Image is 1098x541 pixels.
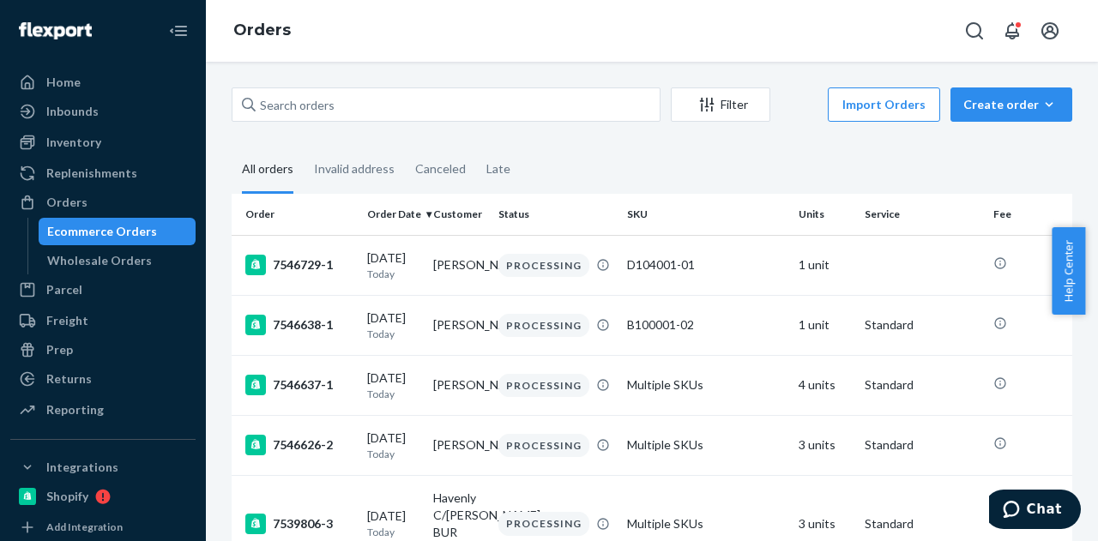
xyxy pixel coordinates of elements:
div: Orders [46,194,87,211]
a: Returns [10,365,196,393]
div: PROCESSING [498,374,589,397]
img: Flexport logo [19,22,92,39]
div: Freight [46,312,88,329]
div: Parcel [46,281,82,298]
a: Wholesale Orders [39,247,196,274]
div: Integrations [46,459,118,476]
td: [PERSON_NAME] [426,415,492,475]
button: Open notifications [995,14,1029,48]
div: 7546626-2 [245,435,353,455]
div: [DATE] [367,430,419,461]
a: Add Integration [10,517,196,538]
div: B100001-02 [627,316,785,334]
th: Status [492,194,620,235]
td: Multiple SKUs [620,355,792,415]
iframe: Opens a widget where you can chat to one of our agents [989,490,1081,532]
td: [PERSON_NAME] [426,235,492,295]
td: 1 unit [792,295,858,355]
th: SKU [620,194,792,235]
div: Replenishments [46,165,137,182]
a: Prep [10,336,196,364]
div: PROCESSING [498,512,589,535]
a: Home [10,69,196,96]
input: Search orders [232,87,661,122]
p: Today [367,387,419,401]
div: Shopify [46,488,88,505]
th: Order [232,194,360,235]
div: [DATE] [367,370,419,401]
button: Integrations [10,454,196,481]
div: Inventory [46,134,101,151]
th: Units [792,194,858,235]
a: Shopify [10,483,196,510]
div: Wholesale Orders [47,252,152,269]
div: Reporting [46,401,104,418]
a: Replenishments [10,159,196,187]
div: PROCESSING [498,254,589,277]
div: Filter [672,96,769,113]
ol: breadcrumbs [220,6,305,56]
th: Service [858,194,986,235]
div: [DATE] [367,249,419,281]
a: Parcel [10,276,196,304]
td: Multiple SKUs [620,415,792,475]
div: D104001-01 [627,256,785,274]
div: Returns [46,370,92,388]
td: 3 units [792,415,858,475]
div: Create order [963,96,1059,113]
a: Freight [10,307,196,334]
div: 7546637-1 [245,375,353,395]
button: Help Center [1052,227,1085,315]
td: 1 unit [792,235,858,295]
td: [PERSON_NAME] [426,355,492,415]
a: Orders [233,21,291,39]
th: Fee [986,194,1089,235]
a: Reporting [10,396,196,424]
a: Orders [10,189,196,216]
div: 7546729-1 [245,255,353,275]
button: Open account menu [1033,14,1067,48]
p: Standard [865,436,980,454]
button: Open Search Box [957,14,992,48]
p: Standard [865,316,980,334]
td: [PERSON_NAME] [426,295,492,355]
a: Inbounds [10,98,196,125]
div: 7539806-3 [245,514,353,534]
div: Add Integration [46,520,123,534]
div: [DATE] [367,310,419,341]
div: Late [486,147,510,191]
div: PROCESSING [498,434,589,457]
td: 4 units [792,355,858,415]
a: Ecommerce Orders [39,218,196,245]
div: 7546638-1 [245,315,353,335]
div: Canceled [415,147,466,191]
p: Today [367,327,419,341]
button: Create order [950,87,1072,122]
div: Inbounds [46,103,99,120]
button: Close Navigation [161,14,196,48]
p: Today [367,267,419,281]
div: Home [46,74,81,91]
p: Today [367,525,419,539]
div: Ecommerce Orders [47,223,157,240]
button: Filter [671,87,770,122]
p: Standard [865,376,980,394]
div: Invalid address [314,147,395,191]
p: Today [367,447,419,461]
div: Customer [433,207,486,221]
div: Prep [46,341,73,358]
div: PROCESSING [498,314,589,337]
th: Order Date [360,194,426,235]
a: Inventory [10,129,196,156]
button: Import Orders [828,87,940,122]
p: Standard [865,515,980,532]
div: All orders [242,147,293,194]
div: [DATE] [367,508,419,539]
